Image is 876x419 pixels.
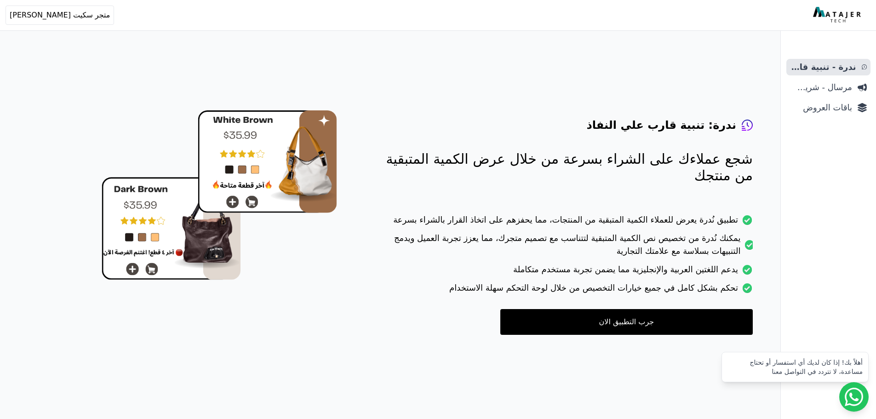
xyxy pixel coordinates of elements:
[374,213,753,232] li: تطبيق نُدرة يعرض للعملاء الكمية المتبقية من المنتجات، مما يحفزهم على اتخاذ القرار بالشراء بسرعة
[790,61,856,74] span: ندرة - تنبية قارب علي النفاذ
[586,118,736,132] h4: ندرة: تنبية قارب علي النفاذ
[374,151,753,184] p: شجع عملاءك على الشراء بسرعة من خلال عرض الكمية المتبقية من منتجك
[790,81,852,94] span: مرسال - شريط دعاية
[102,110,337,280] img: hero
[813,7,863,23] img: MatajerTech Logo
[500,309,753,335] a: جرب التطبيق الان
[10,10,110,21] span: متجر سكيت [PERSON_NAME]
[790,101,852,114] span: باقات العروض
[374,281,753,300] li: تحكم بشكل كامل في جميع خيارات التخصيص من خلال لوحة التحكم سهلة الاستخدام
[6,6,114,25] button: متجر سكيت [PERSON_NAME]
[374,263,753,281] li: يدعم اللغتين العربية والإنجليزية مما يضمن تجربة مستخدم متكاملة
[374,232,753,263] li: يمكنك نُدرة من تخصيص نص الكمية المتبقية لتتناسب مع تصميم متجرك، مما يعزز تجربة العميل ويدمج التنب...
[727,358,863,376] div: أهلاً بك! إذا كان لديك أي استفسار أو تحتاج مساعدة، لا تتردد في التواصل معنا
